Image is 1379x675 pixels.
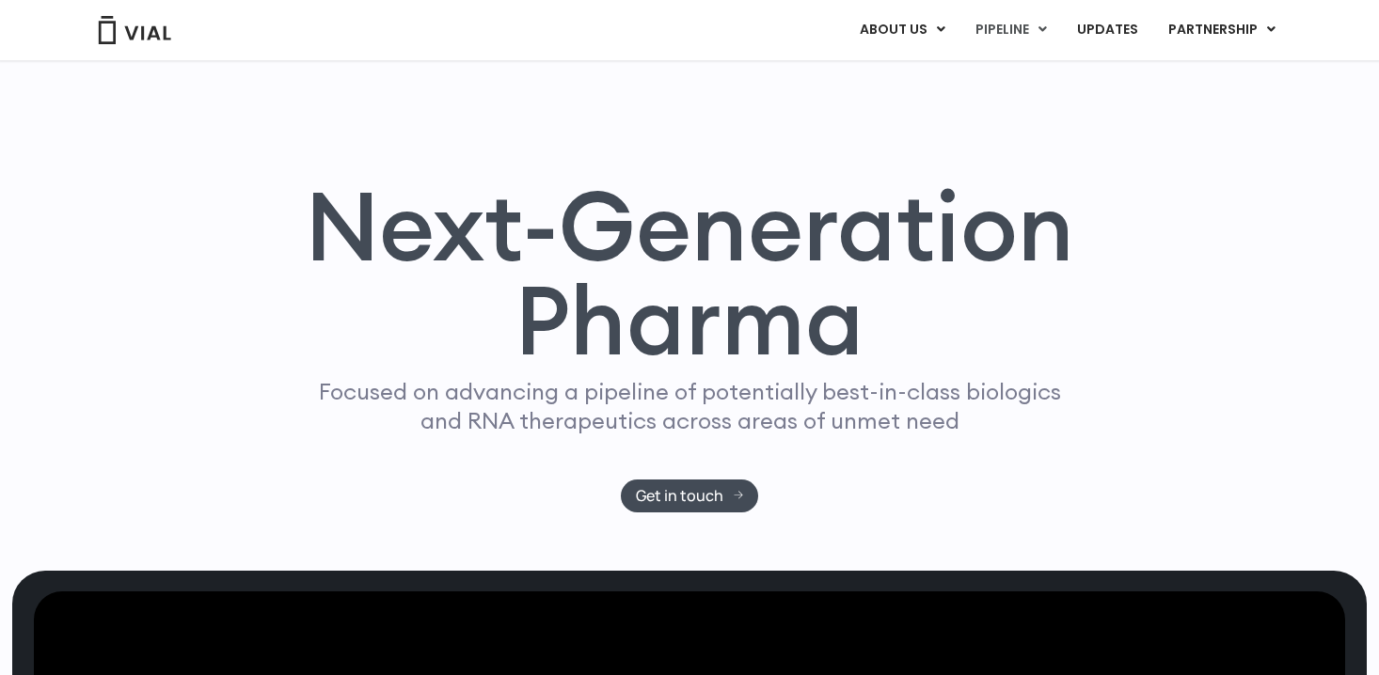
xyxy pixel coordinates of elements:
p: Focused on advancing a pipeline of potentially best-in-class biologics and RNA therapeutics acros... [310,377,1069,435]
a: Get in touch [621,479,759,512]
a: PARTNERSHIPMenu Toggle [1153,14,1291,46]
img: Vial Logo [97,16,172,44]
span: Get in touch [636,489,723,503]
a: PIPELINEMenu Toggle [960,14,1061,46]
h1: Next-Generation Pharma [282,179,1097,369]
a: ABOUT USMenu Toggle [845,14,959,46]
a: UPDATES [1062,14,1152,46]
